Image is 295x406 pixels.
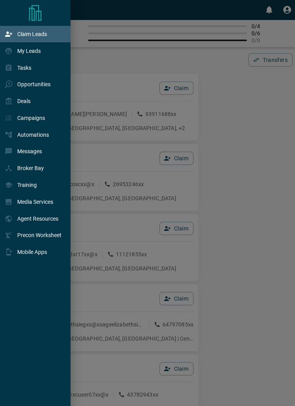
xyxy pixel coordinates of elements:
[17,165,44,171] p: Broker Bay
[17,216,58,222] p: Agent Resources
[17,81,51,87] p: Opportunities
[17,232,62,238] p: Precon Worksheet
[17,65,31,71] p: Tasks
[27,5,43,21] a: Main Page
[17,182,37,188] p: Training
[17,98,31,104] p: Deals
[17,132,49,138] p: Automations
[17,115,45,121] p: Campaigns
[17,48,41,54] p: My Leads
[17,249,47,255] p: Mobile Apps
[17,148,42,154] p: Messages
[17,199,53,205] p: Media Services
[17,31,47,37] p: Claim Leads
